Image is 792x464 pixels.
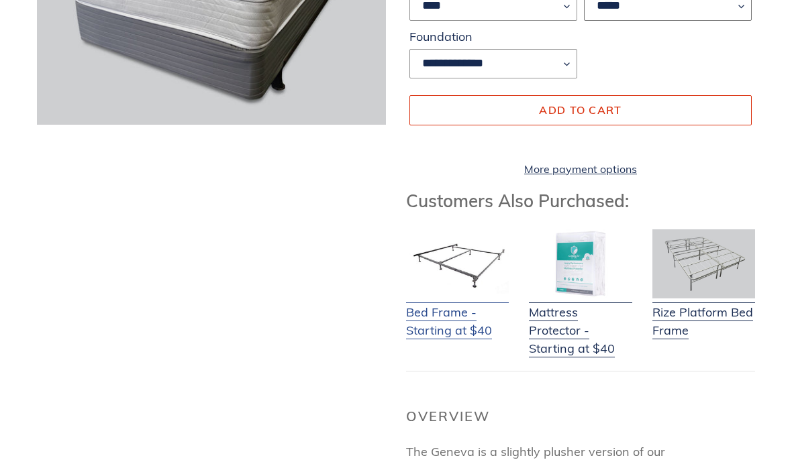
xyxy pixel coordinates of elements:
span: Add to cart [539,103,622,117]
img: Adjustable Base [652,229,755,298]
a: More payment options [409,161,752,177]
img: Mattress Protector [529,229,632,298]
label: Foundation [409,27,577,46]
img: Bed Frame [406,229,509,298]
a: Mattress Protector - Starting at $40 [529,286,632,357]
button: Add to cart [409,95,752,125]
a: Rize Platform Bed Frame [652,286,755,339]
h3: Customers Also Purchased: [406,190,755,211]
a: Bed Frame - Starting at $40 [406,286,509,339]
h2: Overview [406,408,755,424]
